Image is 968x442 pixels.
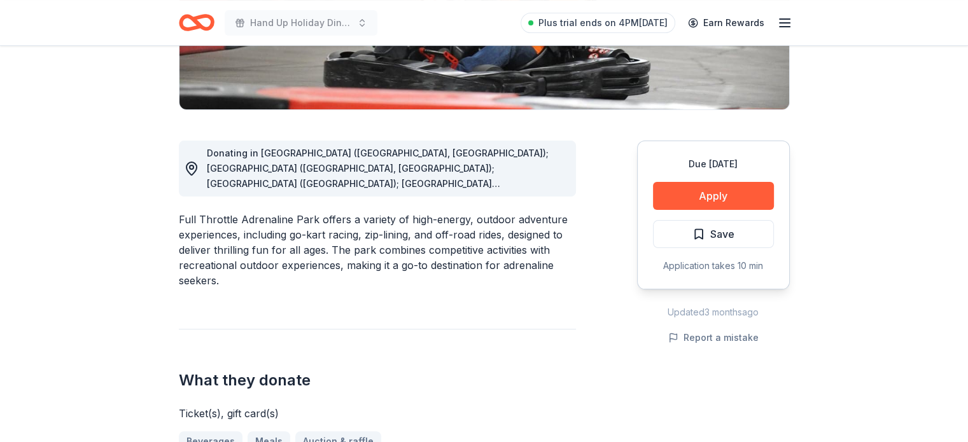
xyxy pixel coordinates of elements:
h2: What they donate [179,370,576,390]
a: Earn Rewards [680,11,772,34]
span: Donating in [GEOGRAPHIC_DATA] ([GEOGRAPHIC_DATA], [GEOGRAPHIC_DATA]); [GEOGRAPHIC_DATA] ([GEOGRAP... [207,148,549,204]
button: Hand Up Holiday Dinner and Auction [225,10,377,36]
div: Due [DATE] [653,156,774,172]
div: Full Throttle Adrenaline Park offers a variety of high-energy, outdoor adventure experiences, inc... [179,212,576,288]
div: Updated 3 months ago [637,305,790,320]
span: Plus trial ends on 4PM[DATE] [538,15,668,31]
span: Save [710,226,734,242]
a: Plus trial ends on 4PM[DATE] [521,13,675,33]
div: Ticket(s), gift card(s) [179,406,576,421]
a: Home [179,8,214,38]
span: Hand Up Holiday Dinner and Auction [250,15,352,31]
div: Application takes 10 min [653,258,774,273]
button: Apply [653,182,774,210]
button: Report a mistake [668,330,759,345]
button: Save [653,220,774,248]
